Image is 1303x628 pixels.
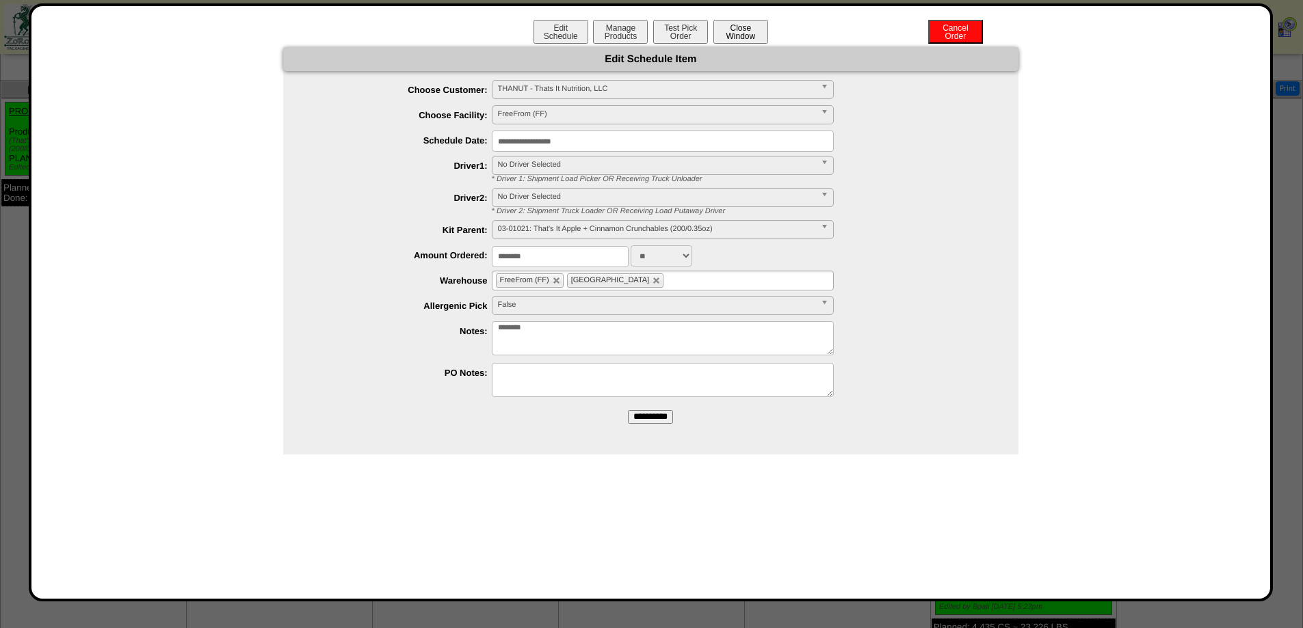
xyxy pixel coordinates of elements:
[311,85,492,95] label: Choose Customer:
[498,297,815,313] span: False
[311,275,492,286] label: Warehouse
[500,276,549,284] span: FreeFrom (FF)
[928,20,983,44] button: CancelOrder
[593,20,648,44] button: ManageProducts
[498,189,815,205] span: No Driver Selected
[712,31,769,41] a: CloseWindow
[311,193,492,203] label: Driver2:
[311,368,492,378] label: PO Notes:
[498,81,815,97] span: THANUT - Thats It Nutrition, LLC
[571,276,650,284] span: [GEOGRAPHIC_DATA]
[498,156,815,173] span: No Driver Selected
[311,161,492,171] label: Driver1:
[311,326,492,336] label: Notes:
[311,135,492,146] label: Schedule Date:
[311,301,492,311] label: Allergenic Pick
[311,250,492,260] label: Amount Ordered:
[653,20,708,44] button: Test PickOrder
[311,225,492,235] label: Kit Parent:
[311,110,492,120] label: Choose Facility:
[713,20,768,44] button: CloseWindow
[498,106,815,122] span: FreeFrom (FF)
[482,207,1018,215] div: * Driver 2: Shipment Truck Loader OR Receiving Load Putaway Driver
[534,20,588,44] button: EditSchedule
[283,47,1018,71] div: Edit Schedule Item
[482,175,1018,183] div: * Driver 1: Shipment Load Picker OR Receiving Truck Unloader
[498,221,815,237] span: 03-01021: That's It Apple + Cinnamon Crunchables (200/0.35oz)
